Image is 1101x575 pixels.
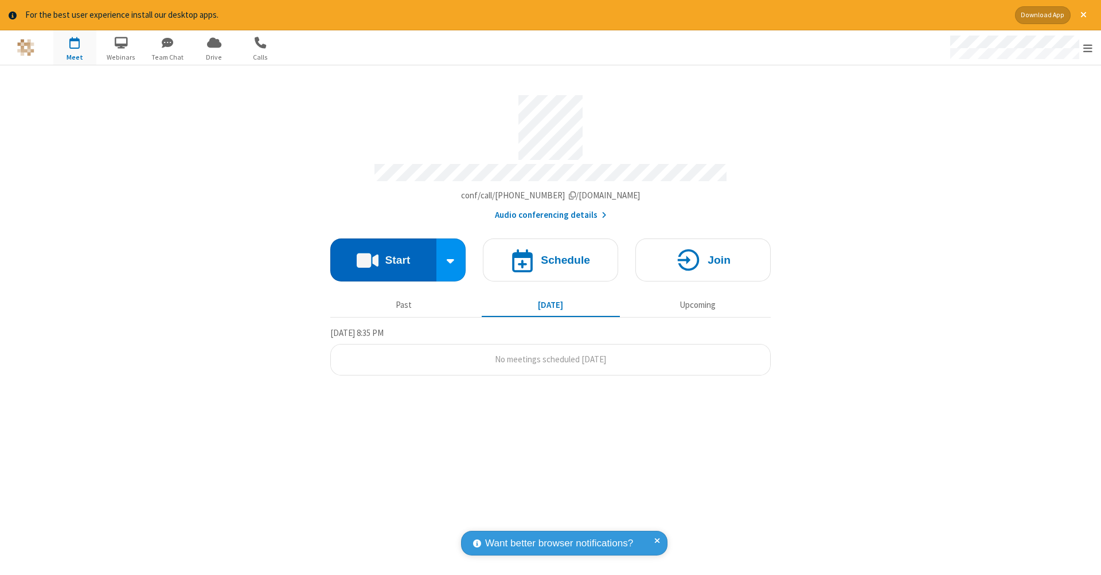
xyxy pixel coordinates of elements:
span: Calls [239,52,282,62]
h4: Start [385,255,410,265]
span: [DATE] 8:35 PM [330,327,384,338]
button: Start [330,238,436,281]
button: Download App [1015,6,1071,24]
span: Webinars [100,52,143,62]
span: Copy my meeting room link [461,190,641,201]
button: Logo [4,30,47,65]
h4: Join [708,255,731,265]
div: Start conference options [436,238,466,281]
section: Account details [330,87,771,221]
img: QA Selenium DO NOT DELETE OR CHANGE [17,39,34,56]
button: Audio conferencing details [495,209,607,222]
button: Past [335,295,473,316]
section: Today's Meetings [330,326,771,375]
span: Team Chat [146,52,189,62]
button: Copy my meeting room linkCopy my meeting room link [461,189,641,202]
span: Want better browser notifications? [485,536,633,551]
span: No meetings scheduled [DATE] [495,354,606,365]
div: For the best user experience install our desktop apps. [25,9,1006,22]
div: Open menu [939,30,1101,65]
button: Close alert [1075,6,1092,24]
button: Schedule [483,238,618,281]
button: Upcoming [628,295,767,316]
span: Drive [193,52,236,62]
button: Join [635,238,771,281]
h4: Schedule [541,255,590,265]
span: Meet [53,52,96,62]
button: [DATE] [482,295,620,316]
